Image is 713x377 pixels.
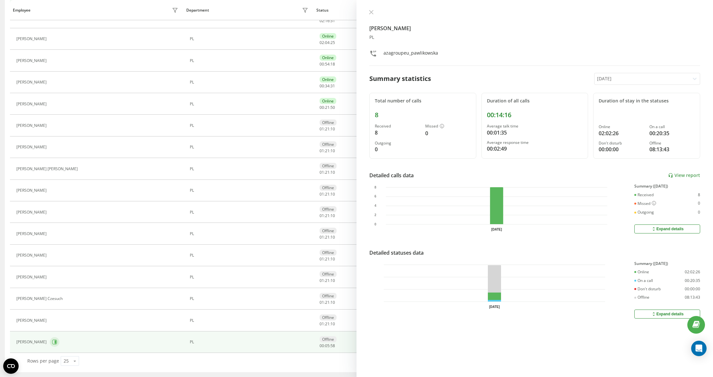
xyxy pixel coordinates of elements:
div: 00:14:16 [487,111,583,119]
span: 21 [325,300,330,305]
div: Expand details [651,311,684,317]
div: Duration of all calls [487,98,583,104]
div: Detailed statuses data [369,249,424,257]
div: [PERSON_NAME] [16,58,48,63]
span: 01 [320,278,324,283]
div: Offline [320,206,337,212]
text: 0 [374,223,376,226]
div: : : [320,149,335,153]
span: 21 [325,278,330,283]
button: Open CMP widget [3,358,19,374]
span: 05 [325,343,330,348]
h4: [PERSON_NAME] [369,24,700,32]
span: 58 [330,343,335,348]
span: 00 [320,83,324,89]
span: 00 [320,105,324,110]
span: 31 [330,18,335,23]
div: Offline [320,185,337,191]
span: 16 [325,18,330,23]
div: On a call [634,278,653,283]
button: Expand details [634,224,700,233]
div: : : [320,192,335,197]
div: Offline [634,295,649,300]
div: PL [190,37,310,41]
div: 0 [425,129,471,137]
div: Online [320,76,336,83]
span: 10 [330,234,335,240]
div: Online [320,55,336,61]
span: 10 [330,213,335,218]
span: 01 [320,191,324,197]
a: View report [668,173,700,178]
span: 50 [330,105,335,110]
div: : : [320,322,335,326]
div: 0 [698,210,700,215]
text: 2 [374,213,376,217]
div: Offline [320,314,337,320]
div: Average response time [487,140,583,145]
div: Received [375,124,420,128]
div: PL [369,35,700,40]
div: PL [190,123,310,128]
span: 02 [320,18,324,23]
div: 00:20:35 [685,278,700,283]
span: 04 [325,40,330,45]
span: 01 [320,256,324,262]
div: PL [190,102,310,106]
span: 21 [325,213,330,218]
div: [PERSON_NAME] Czesuch [16,296,64,301]
span: 10 [330,148,335,153]
div: Outgoing [375,141,420,145]
div: Status [316,8,329,13]
div: : : [320,235,335,240]
div: [PERSON_NAME] [16,253,48,258]
div: Don't disturb [599,141,644,145]
div: Offline [320,119,337,126]
span: 10 [330,170,335,175]
div: 02:02:26 [685,270,700,274]
div: 00:01:35 [487,129,583,136]
div: PL [190,296,310,301]
div: : : [320,84,335,88]
div: Outgoing [634,210,654,215]
div: Duration of stay in the statuses [599,98,695,104]
span: 00 [320,343,324,348]
div: [PERSON_NAME] [16,123,48,128]
span: 01 [320,148,324,153]
div: : : [320,214,335,218]
div: PL [190,318,310,323]
div: PL [190,188,310,193]
span: 10 [330,300,335,305]
div: [PERSON_NAME] [16,318,48,323]
span: 01 [320,213,324,218]
div: : : [320,105,335,110]
div: : : [320,19,335,23]
span: 21 [325,256,330,262]
span: 10 [330,126,335,132]
div: [PERSON_NAME] [16,232,48,236]
div: PL [190,145,310,149]
div: Offline [320,293,337,299]
div: PL [190,80,310,84]
span: 18 [330,61,335,67]
span: 54 [325,61,330,67]
span: 21 [325,191,330,197]
div: Online [634,270,649,274]
span: 21 [325,321,330,327]
div: 0 [698,201,700,206]
div: : : [320,62,335,66]
div: [PERSON_NAME] [16,275,48,279]
div: Online [320,33,336,39]
div: Offline [649,141,695,145]
span: 02 [320,40,324,45]
div: Summary statistics [369,74,431,83]
span: 10 [330,256,335,262]
span: 25 [330,40,335,45]
span: 10 [330,191,335,197]
div: Department [186,8,209,13]
text: [DATE] [491,228,502,231]
span: 21 [325,170,330,175]
span: 00 [320,61,324,67]
button: Expand details [634,310,700,319]
div: [PERSON_NAME] [16,188,48,193]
